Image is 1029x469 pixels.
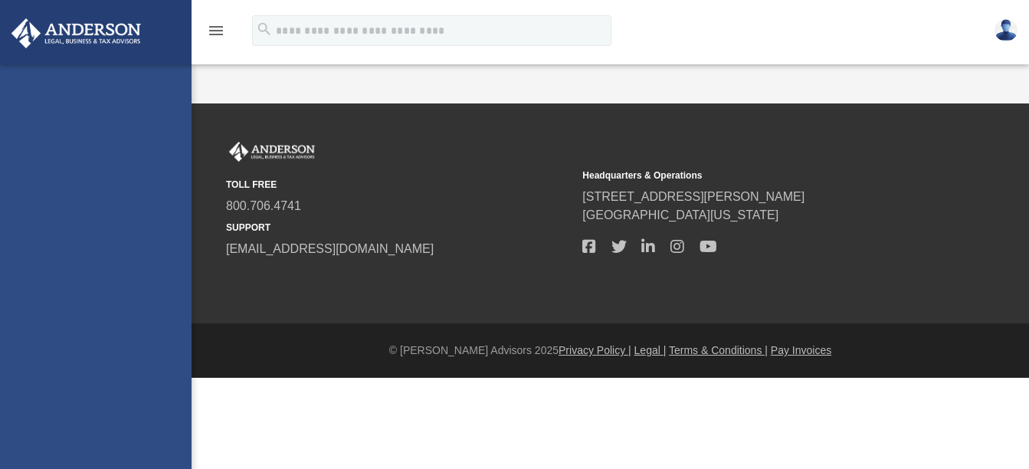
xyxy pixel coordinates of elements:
[207,29,225,40] a: menu
[995,19,1018,41] img: User Pic
[771,344,831,356] a: Pay Invoices
[226,221,572,235] small: SUPPORT
[559,344,631,356] a: Privacy Policy |
[192,343,1029,359] div: © [PERSON_NAME] Advisors 2025
[226,142,318,162] img: Anderson Advisors Platinum Portal
[226,242,434,255] a: [EMAIL_ADDRESS][DOMAIN_NAME]
[582,190,805,203] a: [STREET_ADDRESS][PERSON_NAME]
[256,21,273,38] i: search
[669,344,768,356] a: Terms & Conditions |
[634,344,667,356] a: Legal |
[582,169,928,182] small: Headquarters & Operations
[226,199,301,212] a: 800.706.4741
[7,18,146,48] img: Anderson Advisors Platinum Portal
[207,21,225,40] i: menu
[582,208,778,221] a: [GEOGRAPHIC_DATA][US_STATE]
[226,178,572,192] small: TOLL FREE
